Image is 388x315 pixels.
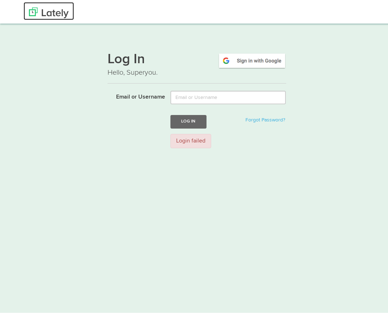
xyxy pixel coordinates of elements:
p: Hello, Superyou. [108,65,286,76]
img: google-signin.png [218,50,286,67]
label: Email or Username [102,89,165,99]
a: Forgot Password? [245,115,285,120]
img: Lately [29,5,69,16]
div: Login failed [170,132,211,146]
button: Log In [170,113,206,126]
h1: Log In [108,50,286,65]
input: Email or Username [170,89,286,102]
